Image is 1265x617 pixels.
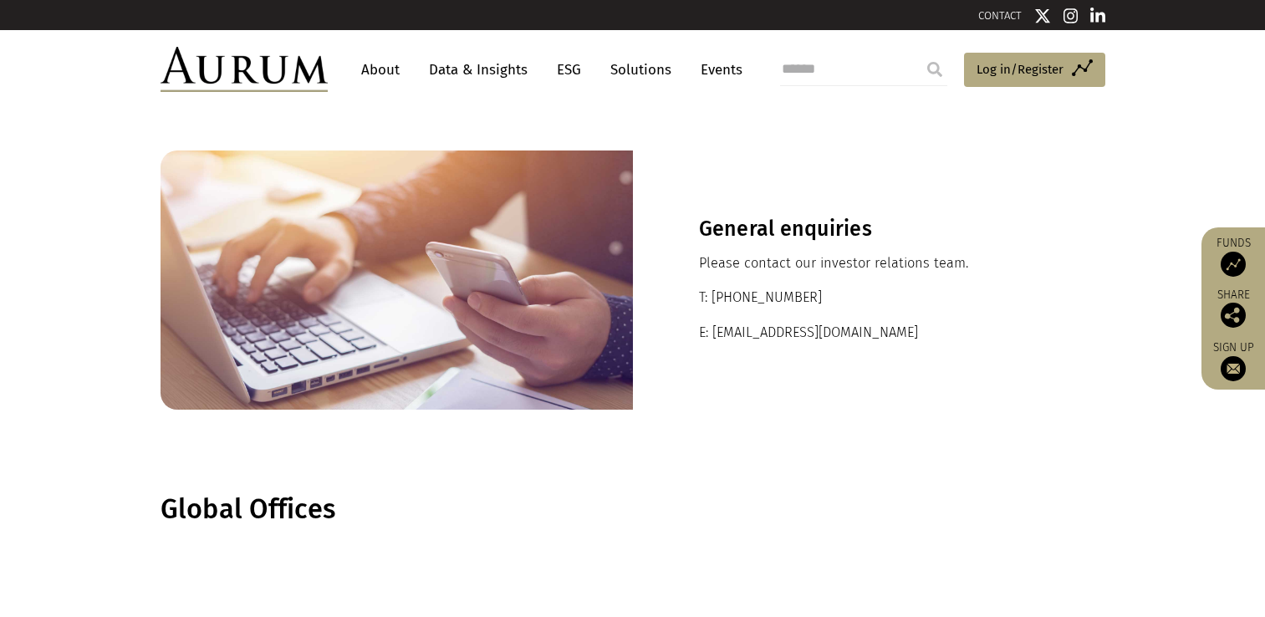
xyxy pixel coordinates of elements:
[699,217,1039,242] h3: General enquiries
[1210,289,1257,328] div: Share
[964,53,1105,88] a: Log in/Register
[977,59,1064,79] span: Log in/Register
[602,54,680,85] a: Solutions
[1221,303,1246,328] img: Share this post
[161,47,328,92] img: Aurum
[1210,340,1257,381] a: Sign up
[978,9,1022,22] a: CONTACT
[1064,8,1079,24] img: Instagram icon
[161,493,1101,526] h1: Global Offices
[1090,8,1105,24] img: Linkedin icon
[699,322,1039,344] p: E: [EMAIL_ADDRESS][DOMAIN_NAME]
[1221,252,1246,277] img: Access Funds
[353,54,408,85] a: About
[699,252,1039,274] p: Please contact our investor relations team.
[421,54,536,85] a: Data & Insights
[692,54,742,85] a: Events
[1221,356,1246,381] img: Sign up to our newsletter
[918,53,951,86] input: Submit
[699,287,1039,308] p: T: [PHONE_NUMBER]
[548,54,589,85] a: ESG
[1034,8,1051,24] img: Twitter icon
[1210,236,1257,277] a: Funds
